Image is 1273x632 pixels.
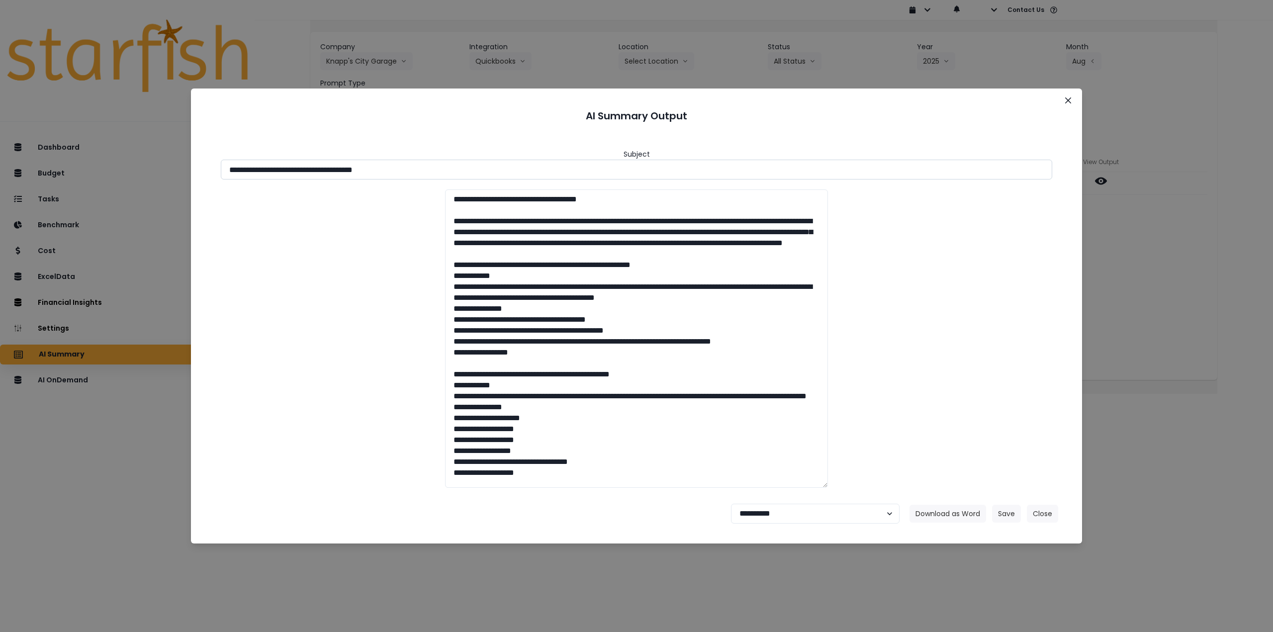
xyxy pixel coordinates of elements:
button: Close [1060,92,1076,108]
button: Close [1027,505,1058,523]
button: Download as Word [909,505,986,523]
button: Save [992,505,1021,523]
header: AI Summary Output [203,100,1070,131]
header: Subject [624,149,650,160]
